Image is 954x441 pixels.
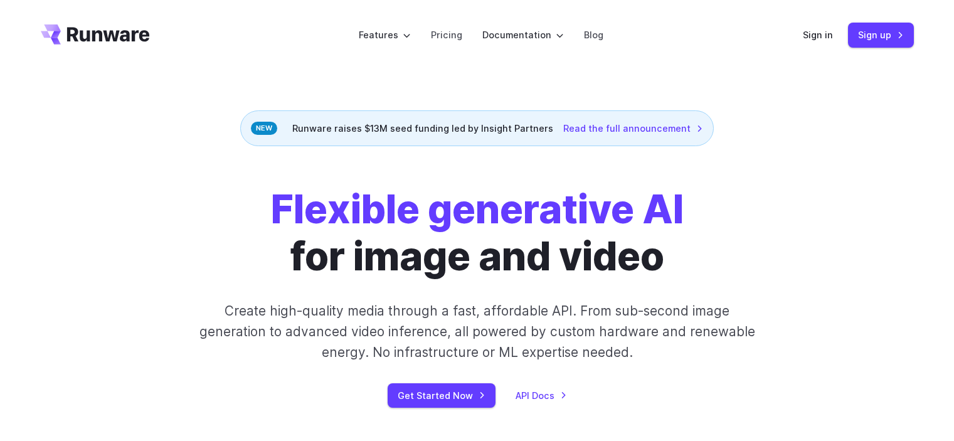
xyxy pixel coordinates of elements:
[563,121,703,135] a: Read the full announcement
[584,28,603,42] a: Blog
[482,28,564,42] label: Documentation
[516,388,567,403] a: API Docs
[271,186,684,233] strong: Flexible generative AI
[848,23,914,47] a: Sign up
[271,186,684,280] h1: for image and video
[388,383,496,408] a: Get Started Now
[240,110,714,146] div: Runware raises $13M seed funding led by Insight Partners
[359,28,411,42] label: Features
[431,28,462,42] a: Pricing
[198,300,756,363] p: Create high-quality media through a fast, affordable API. From sub-second image generation to adv...
[803,28,833,42] a: Sign in
[41,24,150,45] a: Go to /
